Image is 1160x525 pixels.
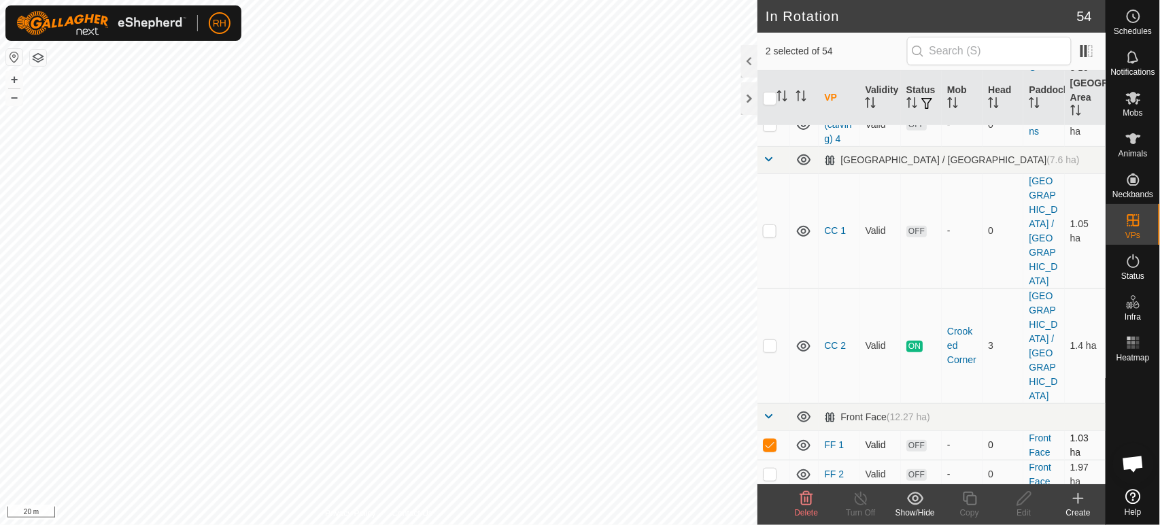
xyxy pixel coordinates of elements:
div: - [947,467,977,481]
td: 1.4 ha [1065,288,1106,403]
p-sorticon: Activate to sort [1029,99,1040,110]
td: 0 [983,173,1023,288]
span: (7.6 ha) [1046,154,1079,165]
span: Heatmap [1116,354,1150,362]
td: Valid [859,288,900,403]
th: Validity [859,71,900,126]
th: Mob [942,71,983,126]
span: Mobs [1123,109,1143,117]
div: Open chat [1113,443,1154,484]
p-sorticon: Activate to sort [777,92,787,103]
h2: In Rotation [766,8,1077,24]
th: Head [983,71,1023,126]
span: OFF [906,469,927,481]
th: [GEOGRAPHIC_DATA] Area [1065,71,1106,126]
a: FF 1 [824,439,844,450]
div: [GEOGRAPHIC_DATA] / [GEOGRAPHIC_DATA] [824,154,1079,166]
button: – [6,89,22,105]
div: Edit [997,507,1051,519]
img: Gallagher Logo [16,11,186,35]
a: Privacy Policy [325,507,376,520]
td: 1.05 ha [1065,173,1106,288]
a: [GEOGRAPHIC_DATA] / [GEOGRAPHIC_DATA] [1029,175,1057,286]
td: 1.97 ha [1065,460,1106,489]
button: Reset Map [6,49,22,65]
span: VPs [1125,231,1140,239]
a: Front Face [1029,462,1051,487]
td: Valid [859,460,900,489]
button: + [6,71,22,88]
div: - [947,438,977,452]
div: Front Face [824,411,930,423]
td: 0 [983,430,1023,460]
span: Status [1121,272,1144,280]
div: Turn Off [834,507,888,519]
p-sorticon: Activate to sort [796,92,806,103]
div: Crooked Corner [947,324,977,367]
td: Valid [859,430,900,460]
div: - [947,224,977,238]
span: OFF [906,226,927,237]
span: OFF [906,440,927,452]
button: Map Layers [30,50,46,66]
span: Help [1125,508,1142,516]
a: C (calving) 4 [824,105,851,144]
th: VP [819,71,859,126]
a: CC 1 [824,225,846,236]
span: ON [906,341,923,352]
span: (12.27 ha) [887,411,930,422]
a: CC 2 [824,340,846,351]
span: 2 selected of 54 [766,44,906,58]
a: Contact Us [392,507,432,520]
a: FF 2 [824,469,844,479]
span: Schedules [1114,27,1152,35]
a: Front Face [1029,433,1051,458]
span: RH [213,16,226,31]
span: Notifications [1111,68,1155,76]
span: Animals [1119,150,1148,158]
a: Help [1106,484,1160,522]
span: Neckbands [1112,190,1153,199]
span: 54 [1077,6,1092,27]
p-sorticon: Activate to sort [1070,107,1081,118]
span: Delete [795,508,819,518]
p-sorticon: Activate to sort [947,99,958,110]
th: Paddock [1023,71,1064,126]
td: 3 [983,288,1023,403]
div: Show/Hide [888,507,942,519]
p-sorticon: Activate to sort [906,99,917,110]
a: [GEOGRAPHIC_DATA] / [GEOGRAPHIC_DATA] [1029,290,1057,401]
td: 1.03 ha [1065,430,1106,460]
div: Create [1051,507,1106,519]
div: Copy [942,507,997,519]
p-sorticon: Activate to sort [865,99,876,110]
th: Status [901,71,942,126]
span: Infra [1125,313,1141,321]
td: 0 [983,460,1023,489]
p-sorticon: Activate to sort [988,99,999,110]
input: Search (S) [907,37,1072,65]
td: Valid [859,173,900,288]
